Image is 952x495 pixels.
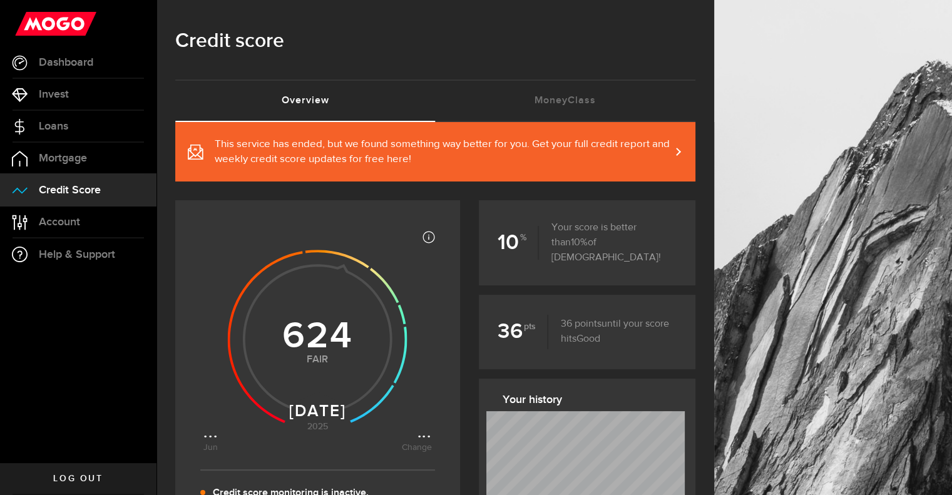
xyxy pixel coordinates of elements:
[498,226,539,260] b: 10
[175,122,695,181] a: This service has ended, but we found something way better for you. Get your full credit report an...
[175,79,695,122] ul: Tabs Navigation
[498,315,548,349] b: 36
[39,217,80,228] span: Account
[571,238,588,248] span: 10
[39,57,93,68] span: Dashboard
[436,81,696,121] a: MoneyClass
[175,81,436,121] a: Overview
[175,25,695,58] h1: Credit score
[503,390,680,410] h3: Your history
[39,153,87,164] span: Mortgage
[539,220,677,265] p: Your score is better than of [DEMOGRAPHIC_DATA]!
[39,185,101,196] span: Credit Score
[10,5,48,43] button: Open LiveChat chat widget
[39,89,69,100] span: Invest
[561,319,601,329] span: 36 points
[548,317,677,347] p: until your score hits
[53,474,103,483] span: Log out
[215,137,670,167] span: This service has ended, but we found something way better for you. Get your full credit report an...
[39,121,68,132] span: Loans
[576,334,600,344] span: Good
[39,249,115,260] span: Help & Support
